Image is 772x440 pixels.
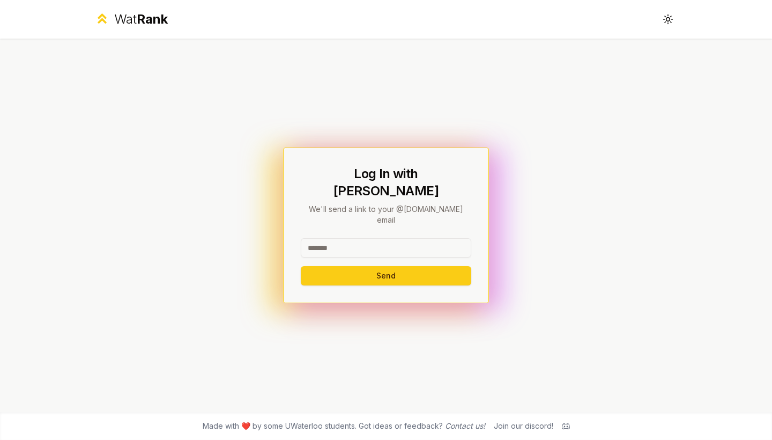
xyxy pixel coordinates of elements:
[137,11,168,27] span: Rank
[203,421,485,431] span: Made with ❤️ by some UWaterloo students. Got ideas or feedback?
[301,266,471,285] button: Send
[445,421,485,430] a: Contact us!
[114,11,168,28] div: Wat
[301,165,471,200] h1: Log In with [PERSON_NAME]
[94,11,168,28] a: WatRank
[301,204,471,225] p: We'll send a link to your @[DOMAIN_NAME] email
[494,421,553,431] div: Join our discord!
